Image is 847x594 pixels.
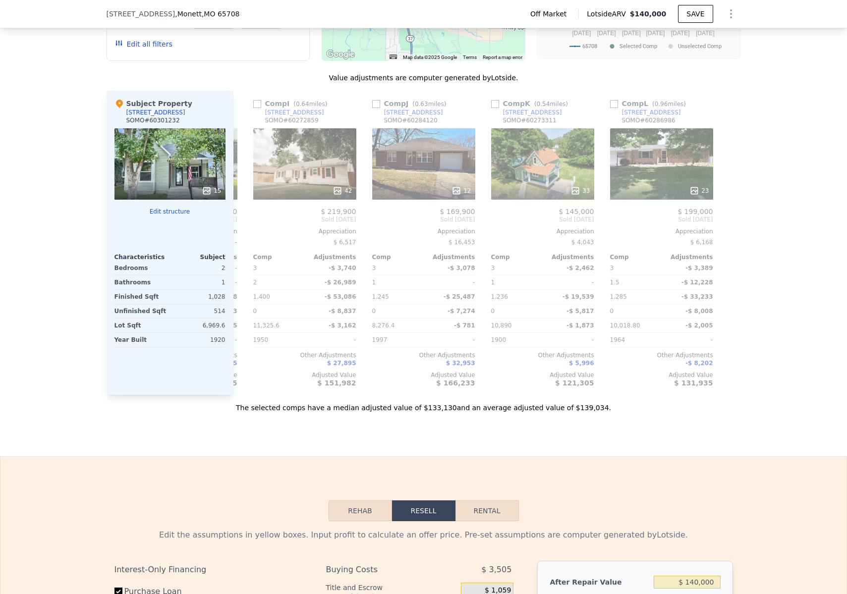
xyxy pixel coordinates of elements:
[321,208,356,216] span: $ 219,900
[622,116,676,124] div: SOMO # 60286986
[681,293,713,300] span: -$ 33,233
[253,216,356,223] span: Sold [DATE]
[463,54,477,60] a: Terms
[426,275,475,289] div: -
[305,253,356,261] div: Adjustments
[662,253,713,261] div: Adjustments
[610,351,713,359] div: Other Adjustments
[327,360,356,367] span: $ 27,895
[107,9,175,19] span: [STREET_ADDRESS]
[372,333,422,347] div: 1997
[610,216,713,223] span: Sold [DATE]
[415,101,428,108] span: 0.63
[172,275,226,289] div: 1
[253,275,303,289] div: 2
[566,265,594,271] span: -$ 2,462
[325,293,356,300] span: -$ 53,086
[372,322,395,329] span: 8,276.4
[253,108,324,116] a: [STREET_ADDRESS]
[448,308,475,315] span: -$ 7,274
[114,261,168,275] div: Bedrooms
[454,322,475,329] span: -$ 781
[172,333,226,347] div: 1920
[678,43,722,50] text: Unselected Comp
[671,30,689,37] text: [DATE]
[372,351,475,359] div: Other Adjustments
[610,265,614,271] span: 3
[329,500,392,521] button: Rehab
[325,279,356,286] span: -$ 26,989
[175,9,239,19] span: , Monett
[372,216,475,223] span: Sold [DATE]
[436,379,475,387] span: $ 166,233
[610,293,627,300] span: 1,285
[620,43,657,50] text: Selected Comp
[449,239,475,246] span: $ 16,453
[253,253,305,261] div: Comp
[107,395,741,413] div: The selected comps have a median adjusted value of $133,130 and an average adjusted value of $139...
[695,30,714,37] text: [DATE]
[333,186,352,196] div: 42
[326,561,436,579] div: Buying Costs
[265,116,319,124] div: SOMO # 60272859
[566,322,594,329] span: -$ 1,873
[685,360,713,367] span: -$ 8,202
[597,30,616,37] text: [DATE]
[372,275,422,289] div: 1
[408,101,450,108] span: ( miles)
[172,319,226,332] div: 6,969.6
[253,322,280,329] span: 11,325.6
[685,265,713,271] span: -$ 3,389
[491,108,562,116] a: [STREET_ADDRESS]
[126,116,180,124] div: SOMO # 60301232
[329,265,356,271] span: -$ 3,740
[326,583,457,593] div: Title and Escrow
[384,116,438,124] div: SOMO # 60284120
[550,22,560,29] text: $50
[570,186,590,196] div: 33
[372,308,376,315] span: 0
[253,371,356,379] div: Adjusted Value
[678,5,713,23] button: SAVE
[114,319,168,332] div: Lot Sqft
[202,186,221,196] div: 15
[610,227,713,235] div: Appreciation
[569,360,594,367] span: $ 5,996
[384,108,443,116] div: [STREET_ADDRESS]
[202,10,240,18] span: , MO 65708
[610,253,662,261] div: Comp
[610,308,614,315] span: 0
[317,379,356,387] span: $ 151,982
[372,253,424,261] div: Comp
[721,4,741,24] button: Show Options
[324,48,357,61] a: Open this area in Google Maps (opens a new window)
[172,261,226,275] div: 2
[114,275,168,289] div: Bathrooms
[114,333,168,347] div: Year Built
[582,43,597,50] text: 65708
[550,573,650,591] div: After Repair Value
[426,333,475,347] div: -
[253,265,257,271] span: 3
[491,371,594,379] div: Adjusted Value
[372,293,389,300] span: 1,245
[403,54,457,60] span: Map data ©2025 Google
[334,239,356,246] span: $ 6,517
[610,99,690,108] div: Comp L
[622,108,681,116] div: [STREET_ADDRESS]
[390,54,396,59] button: Keyboard shortcuts
[107,73,741,83] div: Value adjustments are computer generated by Lotside .
[289,101,331,108] span: ( miles)
[392,500,455,521] button: Resell
[610,275,660,289] div: 1.5
[446,360,475,367] span: $ 32,953
[630,10,667,18] span: $140,000
[253,333,303,347] div: 1950
[685,322,713,329] span: -$ 2,005
[503,116,557,124] div: SOMO # 60273311
[440,208,475,216] span: $ 169,900
[503,108,562,116] div: [STREET_ADDRESS]
[491,275,541,289] div: 1
[530,101,572,108] span: ( miles)
[253,227,356,235] div: Appreciation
